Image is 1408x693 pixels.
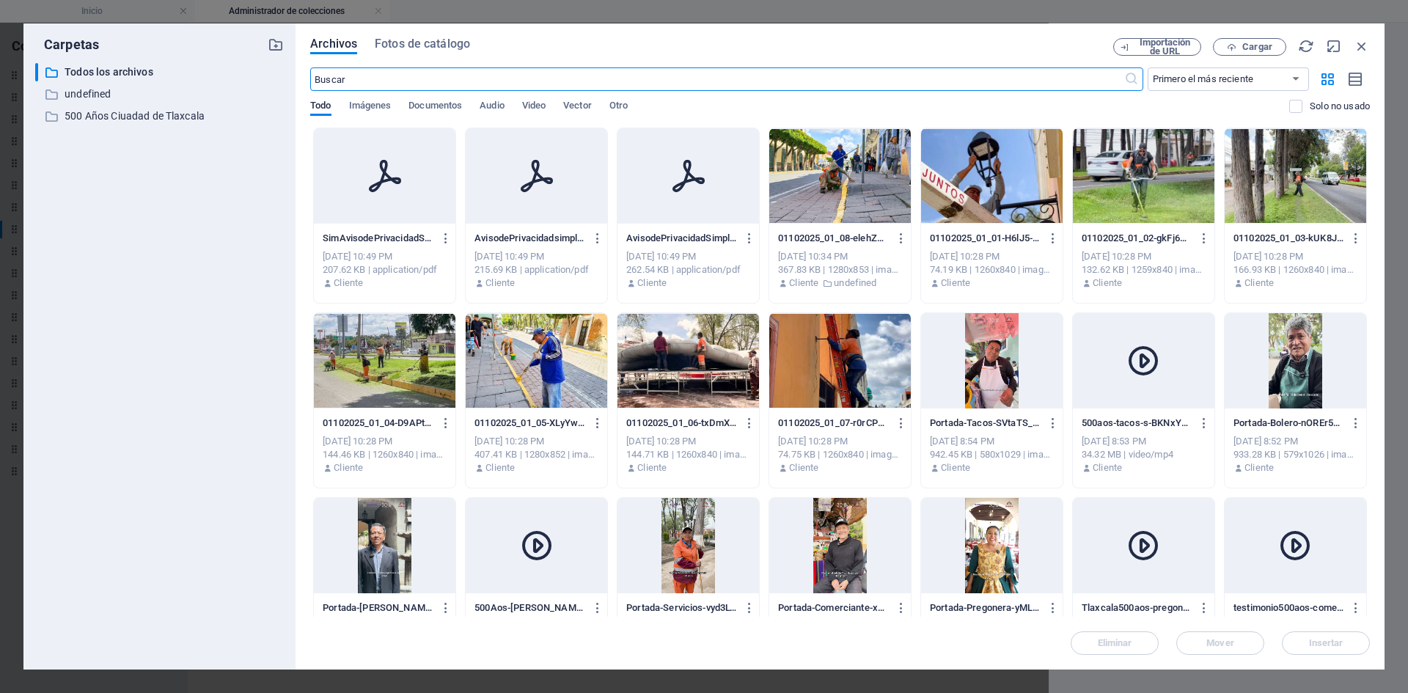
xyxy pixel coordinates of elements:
span: Todo [310,97,331,117]
p: Portada-Gerardo-4fK6-a0YUq0jWhrClo0JSw.png [323,601,433,615]
div: [DATE] 10:49 PM [474,250,598,263]
p: Cliente [789,461,818,474]
div: [DATE] 8:52 PM [1233,435,1357,448]
div: 132.62 KB | 1259x840 | image/jpeg [1082,263,1206,276]
p: undefined [834,276,876,290]
div: [DATE] 8:54 PM [930,435,1054,448]
span: Video [522,97,546,117]
p: 500Aos-Gerardo-s-HPbwqASl3IiZrDZ5ZQUYqg.mp4 [474,601,584,615]
p: 01102025_01_04-D9APtpl54Idi9JN9eOMYqA.jpeg [323,417,433,430]
p: 01102025_01_08-elehZ2z5AbGSR0Ji-5TH1g.jpeg [778,232,888,245]
div: [DATE] 10:34 PM [778,250,902,263]
p: Cliente [334,461,363,474]
div: 144.71 KB | 1260x840 | image/jpeg [626,448,750,461]
p: 01102025_01_01-H6lJ5-Nl5daNVwJAmCZyyg.jpeg [930,232,1040,245]
span: Importación de URL [1135,38,1195,56]
p: AvisodePrivacidadSimplificadoOIC-qHW0pq7Abd-38l8bP_odHw.pdf [626,232,736,245]
p: Tlaxcala500aos-pregonera-s-se1jQOA6y13xzFin6mfPuw.mp4 [1082,601,1192,615]
div: [DATE] 10:28 PM [1233,250,1357,263]
input: Buscar [310,67,1123,91]
div: [DATE] 10:28 PM [778,435,902,448]
p: Solo muestra los archivos que no están usándose en el sitio web. Los archivos añadidos durante es... [1310,100,1370,113]
p: 01102025_01_06-txDmXXNrzChGa7vjDMJDWw.jpeg [626,417,736,430]
span: Otro [609,97,628,117]
div: [DATE] 10:49 PM [323,250,447,263]
p: Portada-Comerciante-xuThyQo9HPwDc-SDdGAHRA.png [778,601,888,615]
p: SimAvisodePrivacidadSimplificadorastro-DPIVw2ZLk9rKYHbrhaqytw.pdf [323,232,433,245]
span: Documentos [408,97,462,117]
span: Fotos de catálogo [375,35,470,53]
div: 215.69 KB | application/pdf [474,263,598,276]
p: testimonio500aos-comerciante-pifP8XpyVTNv8z6RGLhRJA.mp4 [1233,601,1343,615]
button: Cargar [1213,38,1286,56]
div: [DATE] 10:28 PM [626,435,750,448]
p: Cliente [941,461,970,474]
p: Portada-Bolero-nOREr5OKwt4qKAg0n1yEMg.png [1233,417,1343,430]
p: Portada-Tacos-SVtaTS_uSPXEKcpo_WGqsg.png [930,417,1040,430]
span: Cargar [1242,43,1272,51]
div: 262.54 KB | application/pdf [626,263,750,276]
p: Cliente [637,461,667,474]
div: [DATE] 8:53 PM [1082,435,1206,448]
p: 01102025_01_05-XLyYwezxwkAQ3kAoSTtdPg.jpeg [474,417,584,430]
div: 144.46 KB | 1260x840 | image/jpeg [323,448,447,461]
p: Cliente [485,461,515,474]
div: [DATE] 10:28 PM [323,435,447,448]
p: Cliente [1093,276,1122,290]
p: Portada-Pregonera-yMLa5u3mRWf8VWDyLlDNOg.png [930,601,1040,615]
p: Cliente [1244,461,1274,474]
p: Cliente [485,276,515,290]
i: Cerrar [1354,38,1370,54]
div: [DATE] 10:28 PM [930,250,1054,263]
span: Vector [563,97,592,117]
button: Importación de URL [1113,38,1201,56]
div: 367.83 KB | 1280x853 | image/jpeg [778,263,902,276]
p: 500 Años Ciuadad de Tlaxcala [65,108,257,125]
span: Archivos [310,35,357,53]
p: Cliente [789,276,818,290]
p: 01102025_01_07-r0rCPE3gCKqiTHL9pq4L6g.jpeg [778,417,888,430]
div: undefined [35,85,284,103]
p: Cliente [334,276,363,290]
i: Volver a cargar [1298,38,1314,54]
p: 01102025_01_02-gkFj6YK4PBKmGxSjJZlM8Q.jpeg [1082,232,1192,245]
p: Carpetas [35,35,99,54]
span: Imágenes [349,97,392,117]
div: 500 Años Ciuadad de Tlaxcala [35,107,284,125]
div: 407.41 KB | 1280x852 | image/jpeg [474,448,598,461]
p: 01102025_01_03-kUK8Jfqtt-YXZiZiUve94g.jpeg [1233,232,1343,245]
div: 933.28 KB | 579x1026 | image/png [1233,448,1357,461]
div: 166.93 KB | 1260x840 | image/jpeg [1233,263,1357,276]
p: Cliente [637,276,667,290]
div: 34.32 MB | video/mp4 [1082,448,1206,461]
p: Todos los archivos [65,64,257,81]
i: Minimizar [1326,38,1342,54]
div: [DATE] 10:28 PM [474,435,598,448]
p: Cliente [941,276,970,290]
p: Cliente [1244,276,1274,290]
span: Audio [480,97,504,117]
p: AvisodePrivacidadsimplificadocomercio-94rWpFE8dAX1l0eVC2Olsw.pdf [474,232,584,245]
div: [DATE] 10:28 PM [1082,250,1206,263]
p: Cliente [1093,461,1122,474]
p: Portada-Servicios-vyd3LVvTvqhpE56GsWjz0g.png [626,601,736,615]
p: 500aos-tacos-s-BKNxYk49mD60h688lhViUg.mp4 [1082,417,1192,430]
div: 74.19 KB | 1260x840 | image/jpeg [930,263,1054,276]
div: 207.62 KB | application/pdf [323,263,447,276]
div: 942.45 KB | 580x1029 | image/png [930,448,1054,461]
div: 74.75 KB | 1260x840 | image/jpeg [778,448,902,461]
i: Crear carpeta [268,37,284,53]
div: [DATE] 10:49 PM [626,250,750,263]
p: undefined [65,86,257,103]
div: ​ [35,63,38,81]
